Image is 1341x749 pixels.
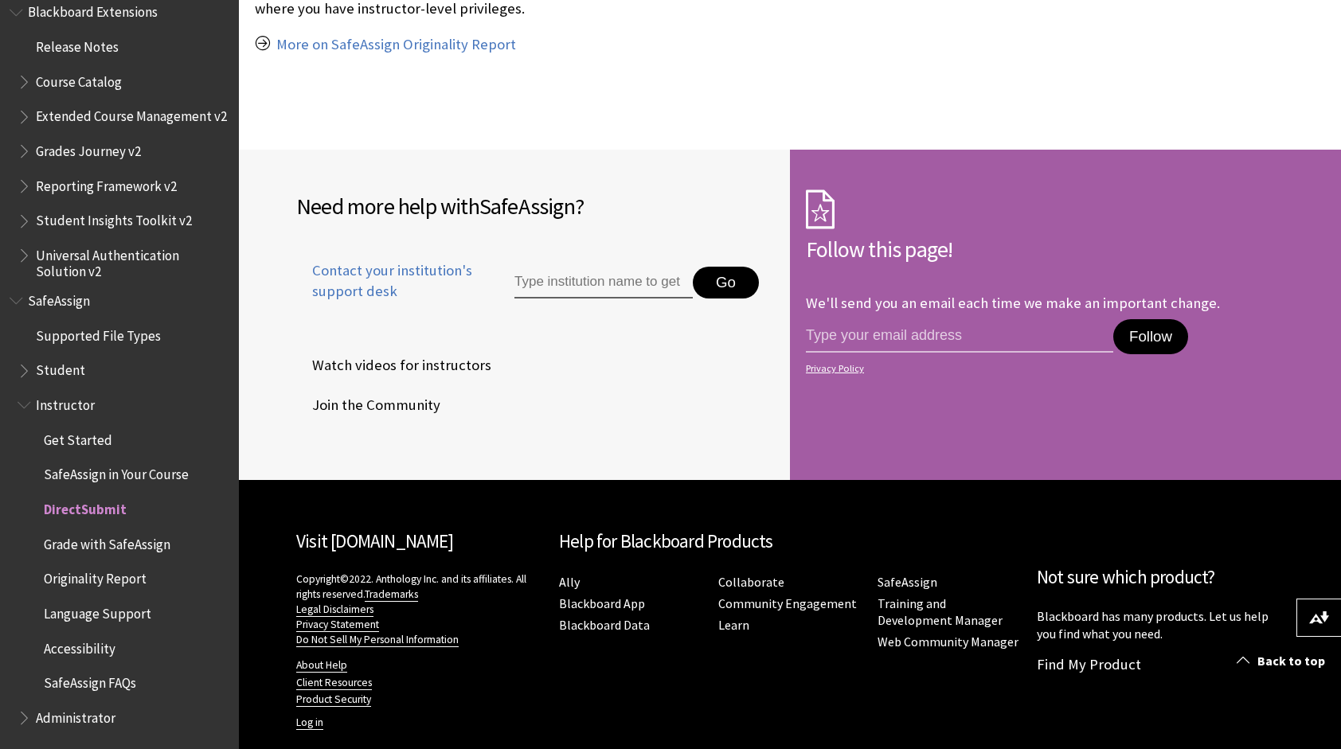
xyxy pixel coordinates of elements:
[36,208,192,229] span: Student Insights Toolkit v2
[559,528,1021,556] h2: Help for Blackboard Products
[559,574,580,591] a: Ally
[296,260,478,321] a: Contact your institution's support desk
[718,595,857,612] a: Community Engagement
[36,33,119,55] span: Release Notes
[36,103,227,125] span: Extended Course Management v2
[296,572,543,647] p: Copyright©2022. Anthology Inc. and its affiliates. All rights reserved.
[36,242,228,279] span: Universal Authentication Solution v2
[806,189,835,229] img: Subscription Icon
[1113,319,1188,354] button: Follow
[296,260,478,302] span: Contact your institution's support desk
[36,357,85,379] span: Student
[559,617,650,634] a: Blackboard Data
[296,676,372,690] a: Client Resources
[44,531,170,552] span: Grade with SafeAssign
[718,574,784,591] a: Collaborate
[44,496,127,517] span: DirectSubmit
[878,595,1003,629] a: Training and Development Manager
[36,138,141,159] span: Grades Journey v2
[44,566,147,587] span: Originality Report
[36,322,161,344] span: Supported File Types
[1037,564,1284,591] h2: Not sure which product?
[806,294,1220,312] p: We'll send you an email each time we make an important change.
[296,716,323,730] a: Log in
[806,363,1279,374] a: Privacy Policy
[10,287,229,731] nav: Book outline for Blackboard SafeAssign
[479,192,575,220] span: SafeAssign
[296,353,495,377] a: Watch videos for instructors
[36,392,95,413] span: Instructor
[718,617,749,634] a: Learn
[1037,607,1284,643] p: Blackboard has many products. Let us help you find what you need.
[296,633,459,647] a: Do Not Sell My Personal Information
[44,600,151,622] span: Language Support
[28,287,90,309] span: SafeAssign
[296,353,491,377] span: Watch videos for instructors
[44,635,115,657] span: Accessibility
[276,35,516,54] a: More on SafeAssign Originality Report
[806,319,1113,353] input: email address
[693,267,759,298] button: Go
[36,704,115,726] span: Administrator
[296,603,373,617] a: Legal Disclaimers
[1037,655,1141,673] a: Find My Product
[44,670,136,692] span: SafeAssign FAQs
[36,68,122,90] span: Course Catalog
[296,618,379,632] a: Privacy Statement
[296,393,444,417] a: Join the Community
[296,189,774,223] h2: Need more help with ?
[806,232,1284,266] h2: Follow this page!
[878,634,1018,650] a: Web Community Manager
[296,692,371,707] a: Product Security
[1225,646,1341,676] a: Back to top
[559,595,645,612] a: Blackboard App
[514,267,693,298] input: Type institution name to get support
[878,574,937,591] a: SafeAssign
[296,658,347,673] a: About Help
[44,462,189,483] span: SafeAssign in Your Course
[296,393,440,417] span: Join the Community
[365,587,418,602] a: Trademarks
[44,427,112,448] span: Get Started
[36,173,177,194] span: Reporting Framework v2
[296,529,453,552] a: Visit [DOMAIN_NAME]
